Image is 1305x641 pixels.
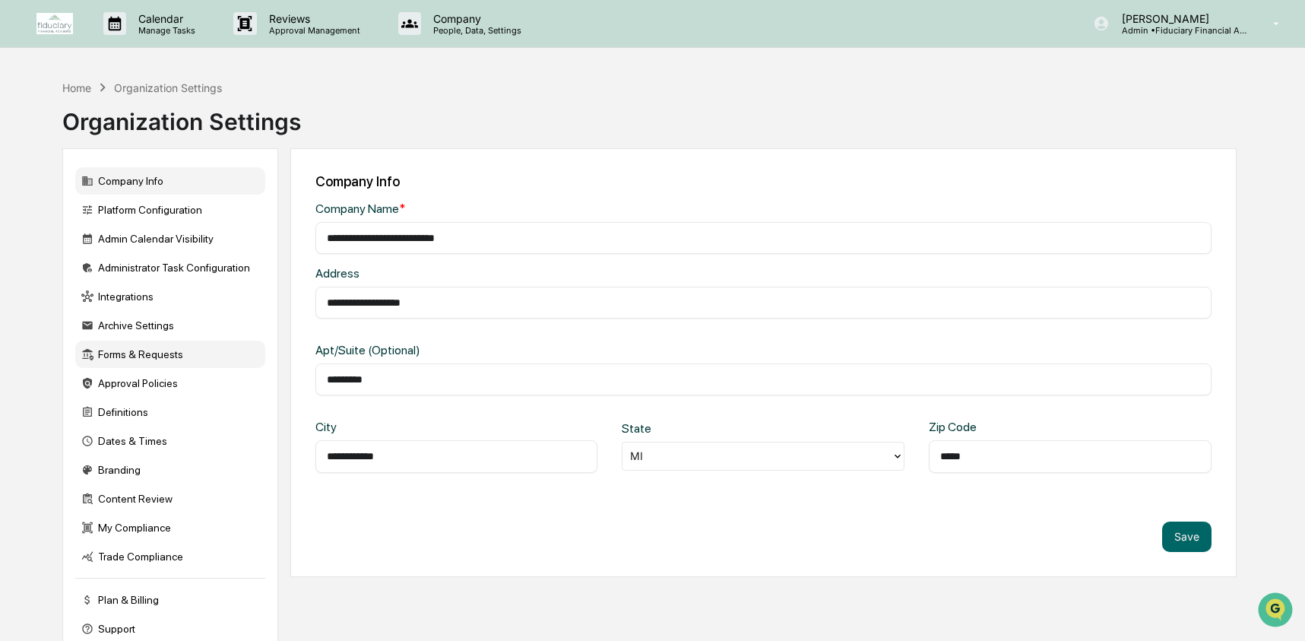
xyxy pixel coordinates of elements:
[52,132,192,144] div: We're available if you need us!
[75,427,265,455] div: Dates & Times
[315,202,719,216] div: Company Name
[75,586,265,614] div: Plan & Billing
[75,196,265,224] div: Platform Configuration
[75,456,265,484] div: Branding
[15,116,43,144] img: 1746055101610-c473b297-6a78-478c-a979-82029cc54cd1
[75,485,265,512] div: Content Review
[15,222,27,234] div: 🔎
[75,398,265,426] div: Definitions
[104,186,195,213] a: 🗄️Attestations
[62,96,301,135] div: Organization Settings
[315,343,719,357] div: Apt/Suite (Optional)
[52,116,249,132] div: Start new chat
[62,81,91,94] div: Home
[9,186,104,213] a: 🖐️Preclearance
[125,192,188,207] span: Attestations
[75,225,265,252] div: Admin Calendar Visibility
[75,543,265,570] div: Trade Compliance
[30,192,98,207] span: Preclearance
[114,81,222,94] div: Organization Settings
[75,283,265,310] div: Integrations
[622,421,749,436] div: State
[257,12,368,25] p: Reviews
[9,214,102,242] a: 🔎Data Lookup
[1110,12,1251,25] p: [PERSON_NAME]
[75,514,265,541] div: My Compliance
[126,25,203,36] p: Manage Tasks
[258,121,277,139] button: Start new chat
[75,167,265,195] div: Company Info
[30,221,96,236] span: Data Lookup
[315,266,719,281] div: Address
[126,12,203,25] p: Calendar
[315,420,442,434] div: City
[15,32,277,56] p: How can we help?
[107,257,184,269] a: Powered byPylon
[75,370,265,397] div: Approval Policies
[110,193,122,205] div: 🗄️
[75,312,265,339] div: Archive Settings
[421,12,529,25] p: Company
[421,25,529,36] p: People, Data, Settings
[257,25,368,36] p: Approval Management
[929,420,1056,434] div: Zip Code
[75,341,265,368] div: Forms & Requests
[1110,25,1251,36] p: Admin • Fiduciary Financial Advisors
[315,173,1212,189] div: Company Info
[1256,591,1297,632] iframe: Open customer support
[75,254,265,281] div: Administrator Task Configuration
[15,193,27,205] div: 🖐️
[36,13,73,34] img: logo
[151,258,184,269] span: Pylon
[1162,522,1212,552] button: Save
